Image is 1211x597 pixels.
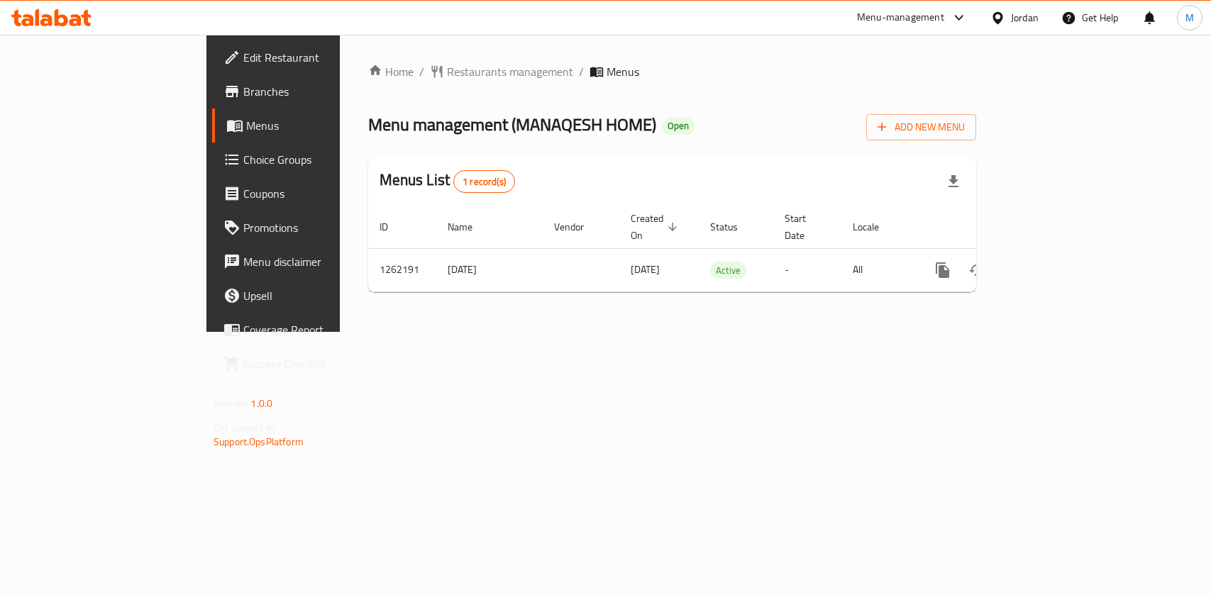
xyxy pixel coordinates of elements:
[246,117,397,134] span: Menus
[878,118,965,136] span: Add New Menu
[212,279,409,313] a: Upsell
[607,63,639,80] span: Menus
[419,63,424,80] li: /
[212,211,409,245] a: Promotions
[1011,10,1039,26] div: Jordan
[212,245,409,279] a: Menu disclaimer
[380,169,515,193] h2: Menus List
[579,63,584,80] li: /
[914,206,1073,249] th: Actions
[853,218,897,235] span: Locale
[368,108,656,140] span: Menu management ( MANAQESH HOME )
[447,63,573,80] span: Restaurants management
[212,74,409,108] a: Branches
[368,63,976,80] nav: breadcrumb
[960,253,994,287] button: Change Status
[662,120,695,132] span: Open
[243,49,397,66] span: Edit Restaurant
[243,287,397,304] span: Upsell
[554,218,602,235] span: Vendor
[243,321,397,338] span: Coverage Report
[662,118,695,135] div: Open
[453,170,515,193] div: Total records count
[857,9,944,26] div: Menu-management
[436,248,543,291] td: [DATE]
[631,260,660,279] span: [DATE]
[368,206,1073,292] table: enhanced table
[785,210,824,244] span: Start Date
[212,347,409,381] a: Grocery Checklist
[430,63,573,80] a: Restaurants management
[212,40,409,74] a: Edit Restaurant
[250,394,272,413] span: 1.0.0
[243,219,397,236] span: Promotions
[212,143,409,177] a: Choice Groups
[212,177,409,211] a: Coupons
[710,218,756,235] span: Status
[631,210,682,244] span: Created On
[710,262,746,279] span: Active
[243,151,397,168] span: Choice Groups
[243,355,397,372] span: Grocery Checklist
[1185,10,1194,26] span: M
[243,83,397,100] span: Branches
[243,253,397,270] span: Menu disclaimer
[866,114,976,140] button: Add New Menu
[214,418,279,437] span: Get support on:
[380,218,407,235] span: ID
[841,248,914,291] td: All
[773,248,841,291] td: -
[214,394,248,413] span: Version:
[448,218,491,235] span: Name
[212,108,409,143] a: Menus
[212,313,409,347] a: Coverage Report
[214,433,304,451] a: Support.OpsPlatform
[243,185,397,202] span: Coupons
[926,253,960,287] button: more
[454,175,514,189] span: 1 record(s)
[936,164,971,199] div: Export file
